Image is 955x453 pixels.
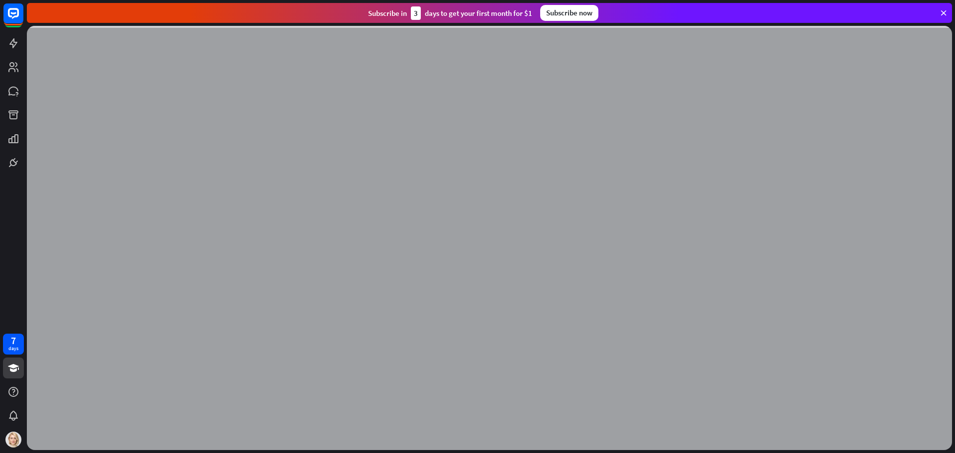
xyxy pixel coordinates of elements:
[540,5,598,21] div: Subscribe now
[11,336,16,345] div: 7
[368,6,532,20] div: Subscribe in days to get your first month for $1
[3,334,24,355] a: 7 days
[8,345,18,352] div: days
[411,6,421,20] div: 3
